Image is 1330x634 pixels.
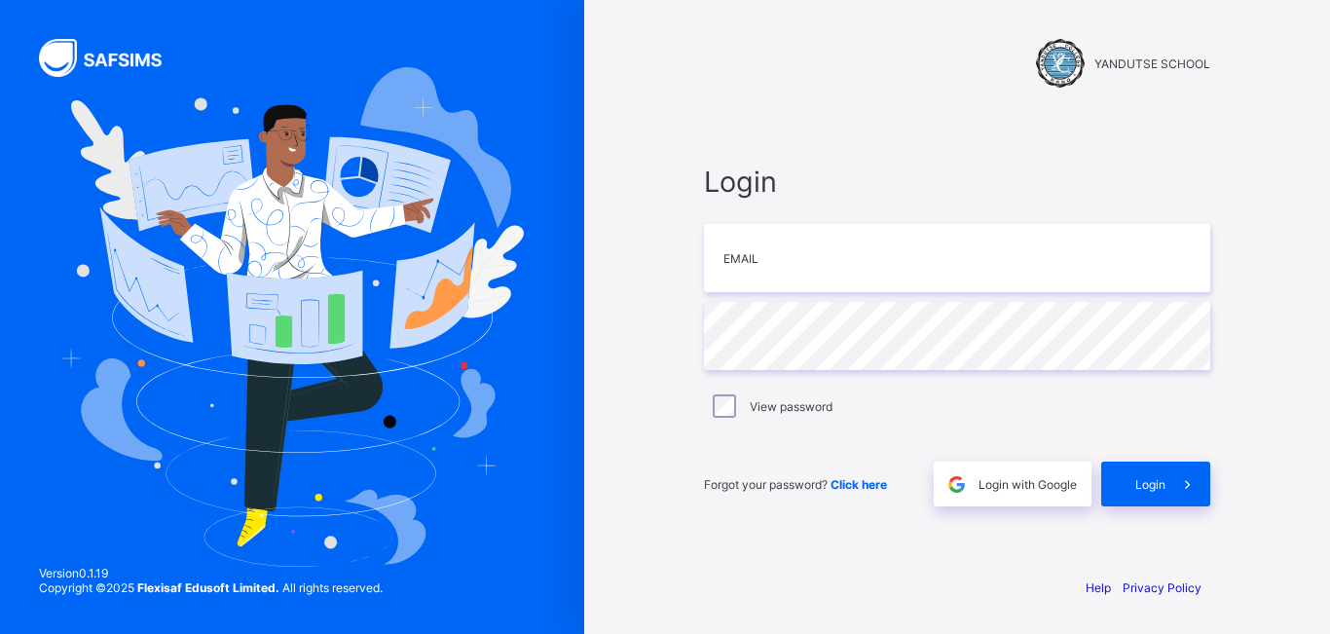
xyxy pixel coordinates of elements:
span: Version 0.1.19 [39,566,383,580]
span: Login with Google [979,477,1077,492]
label: View password [750,399,832,414]
img: SAFSIMS Logo [39,39,185,77]
a: Privacy Policy [1123,580,1201,595]
span: YANDUTSE SCHOOL [1094,56,1210,71]
span: Login [704,165,1210,199]
a: Click here [831,477,887,492]
strong: Flexisaf Edusoft Limited. [137,580,279,595]
a: Help [1086,580,1111,595]
span: Forgot your password? [704,477,887,492]
span: Copyright © 2025 All rights reserved. [39,580,383,595]
img: google.396cfc9801f0270233282035f929180a.svg [945,473,968,496]
img: Hero Image [60,67,524,566]
span: Login [1135,477,1165,492]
